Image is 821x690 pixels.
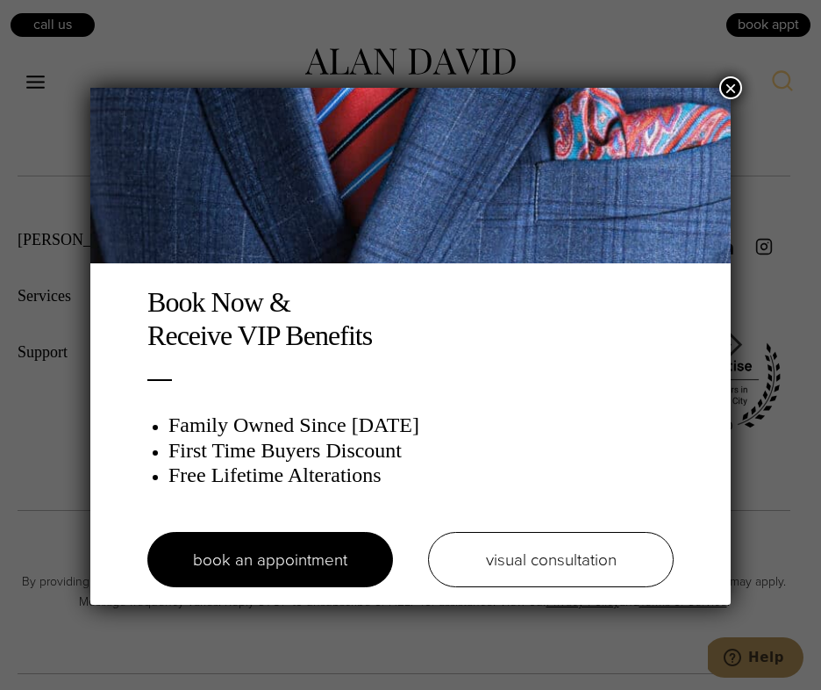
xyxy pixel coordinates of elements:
[719,76,742,99] button: Close
[168,438,674,464] h3: First Time Buyers Discount
[147,285,674,353] h2: Book Now & Receive VIP Benefits
[168,463,674,488] h3: Free Lifetime Alterations
[40,12,76,28] span: Help
[428,532,674,587] a: visual consultation
[168,413,674,438] h3: Family Owned Since [DATE]
[147,532,393,587] a: book an appointment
